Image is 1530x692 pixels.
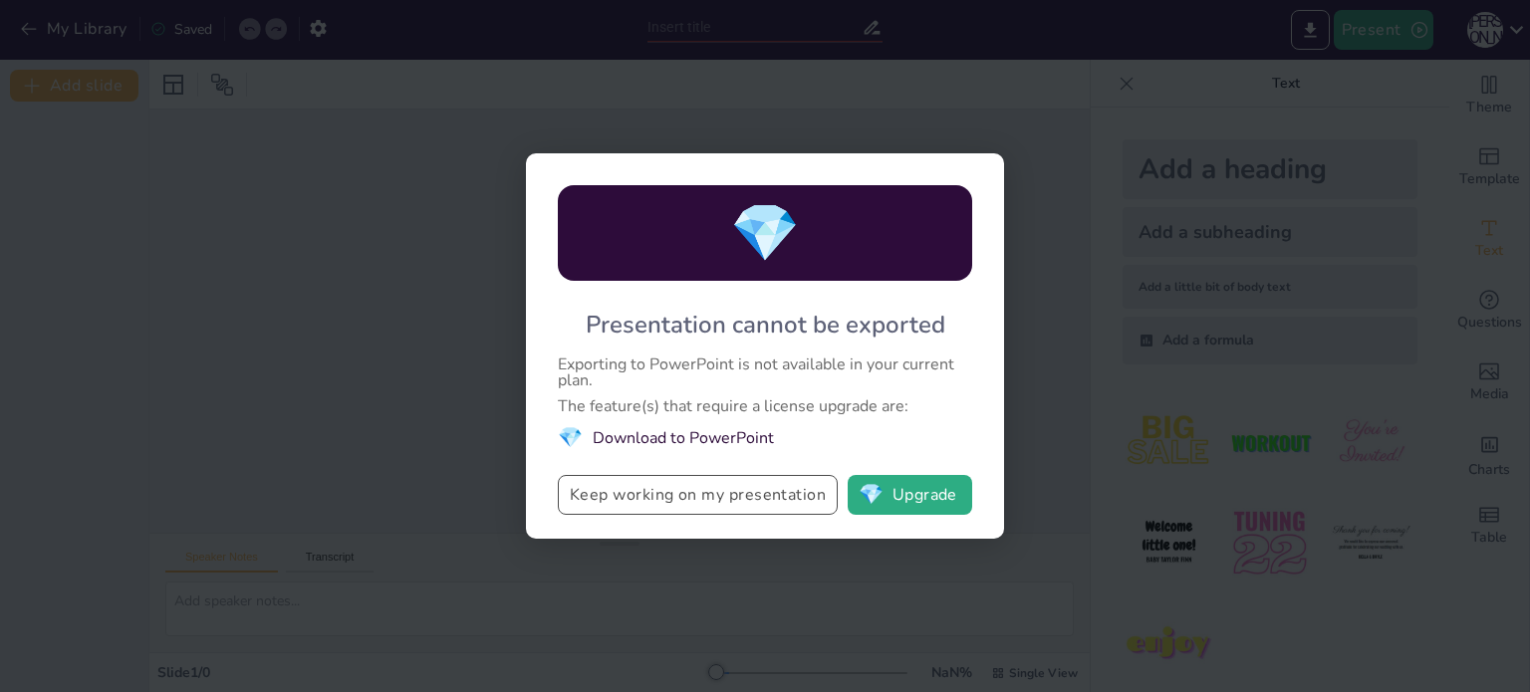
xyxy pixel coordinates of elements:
div: The feature(s) that require a license upgrade are: [558,398,972,414]
button: diamondUpgrade [848,475,972,515]
span: diamond [558,424,583,451]
li: Download to PowerPoint [558,424,972,451]
span: diamond [859,485,884,505]
button: Keep working on my presentation [558,475,838,515]
div: Presentation cannot be exported [586,309,945,341]
span: diamond [730,195,800,272]
div: Exporting to PowerPoint is not available in your current plan. [558,356,972,388]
